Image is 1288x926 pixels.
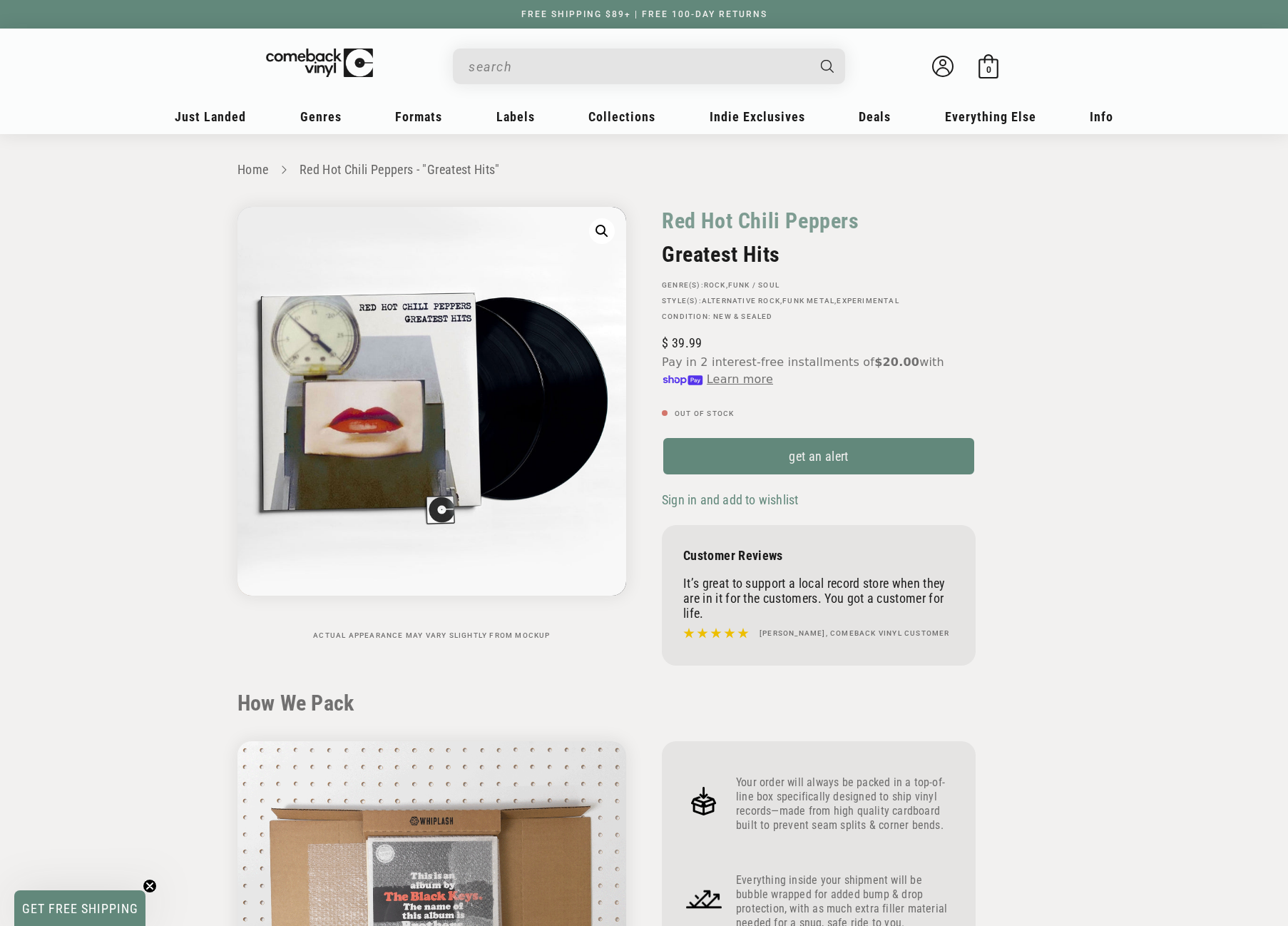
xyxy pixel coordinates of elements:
[496,109,535,124] span: Labels
[662,335,702,350] span: 39.99
[237,631,626,640] p: Actual appearance may vary slightly from mockup
[662,492,798,507] span: Sign in and add to wishlist
[300,109,342,124] span: Genres
[237,691,1051,716] h2: How We Pack
[237,162,268,177] a: Home
[1090,109,1113,124] span: Info
[704,281,726,289] a: Rock
[453,49,845,84] div: Search
[507,9,782,19] a: FREE SHIPPING $89+ | FREE 100-DAY RETURNS
[237,160,1051,180] nav: breadcrumbs
[662,335,668,350] span: $
[14,890,145,926] div: GET FREE SHIPPINGClose teaser
[736,775,954,833] p: Your order will always be packed in a top-of-line box specifically designed to ship vinyl records...
[662,297,976,305] p: STYLE(S): , ,
[760,628,950,639] h4: [PERSON_NAME], Comeback Vinyl customer
[683,780,725,822] img: Frame_4.png
[662,437,976,476] a: get an alert
[683,548,954,563] p: Customer Reviews
[22,901,138,916] span: GET FREE SHIPPING
[300,162,500,177] a: Red Hot Chili Peppers - "Greatest Hits"
[683,576,954,621] p: It’s great to support a local record store when they are in it for the customers. You got a custo...
[945,109,1036,124] span: Everything Else
[662,312,976,321] p: Condition: New & Sealed
[662,492,802,508] button: Sign in and add to wishlist
[395,109,442,124] span: Formats
[986,64,991,75] span: 0
[859,109,891,124] span: Deals
[710,109,805,124] span: Indie Exclusives
[143,879,157,893] button: Close teaser
[683,878,725,920] img: Frame_4_1.png
[662,281,976,290] p: GENRE(S): ,
[662,207,859,235] a: Red Hot Chili Peppers
[175,109,246,124] span: Just Landed
[237,207,626,640] media-gallery: Gallery Viewer
[588,109,655,124] span: Collections
[837,297,899,305] a: Experimental
[702,297,780,305] a: Alternative Rock
[782,297,834,305] a: Funk Metal
[809,49,847,84] button: Search
[683,624,749,643] img: star5.svg
[728,281,780,289] a: Funk / Soul
[662,409,976,418] p: Out of stock
[469,52,807,81] input: When autocomplete results are available use up and down arrows to review and enter to select
[662,242,976,267] h2: Greatest Hits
